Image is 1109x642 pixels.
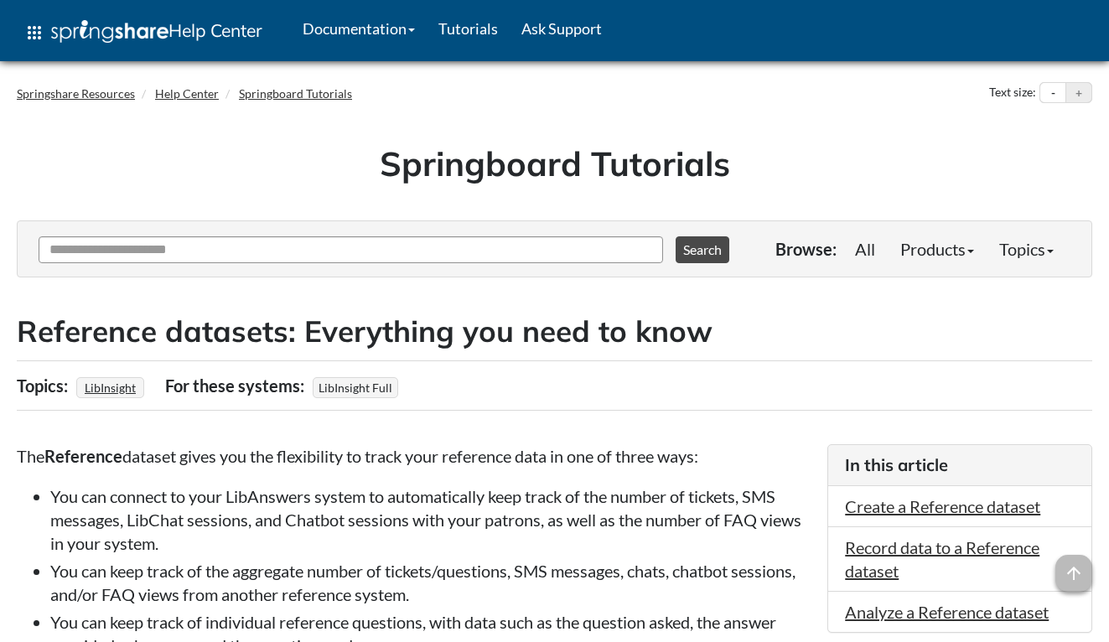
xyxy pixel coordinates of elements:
a: Tutorials [427,8,510,49]
span: Help Center [168,19,262,41]
div: For these systems: [165,370,308,401]
img: Springshare [51,20,168,43]
a: Analyze a Reference dataset [845,602,1049,622]
a: Documentation [291,8,427,49]
h2: Reference datasets: Everything you need to know [17,311,1092,352]
a: All [842,232,888,266]
h3: In this article [845,453,1075,477]
button: Increase text size [1066,83,1091,103]
a: Topics [987,232,1066,266]
strong: Reference [44,446,122,466]
button: Decrease text size [1040,83,1065,103]
span: LibInsight Full [313,377,398,398]
div: Topics: [17,370,72,401]
p: The dataset gives you the flexibility to track your reference data in one of three ways: [17,444,811,468]
li: You can keep track of the aggregate number of tickets/questions, SMS messages, chats, chatbot ses... [50,559,811,606]
div: Text size: [986,82,1039,104]
h1: Springboard Tutorials [29,140,1080,187]
a: LibInsight [82,375,138,400]
a: Record data to a Reference dataset [845,537,1039,581]
a: Help Center [155,86,219,101]
a: Create a Reference dataset [845,496,1040,516]
a: Ask Support [510,8,614,49]
li: You can connect to your LibAnswers system to automatically keep track of the number of tickets, S... [50,484,811,555]
button: Search [676,236,729,263]
p: Browse: [775,237,837,261]
a: apps Help Center [13,8,274,58]
a: Products [888,232,987,266]
a: Springshare Resources [17,86,135,101]
span: apps [24,23,44,43]
span: arrow_upward [1055,555,1092,592]
a: Springboard Tutorials [239,86,352,101]
a: arrow_upward [1055,557,1092,577]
